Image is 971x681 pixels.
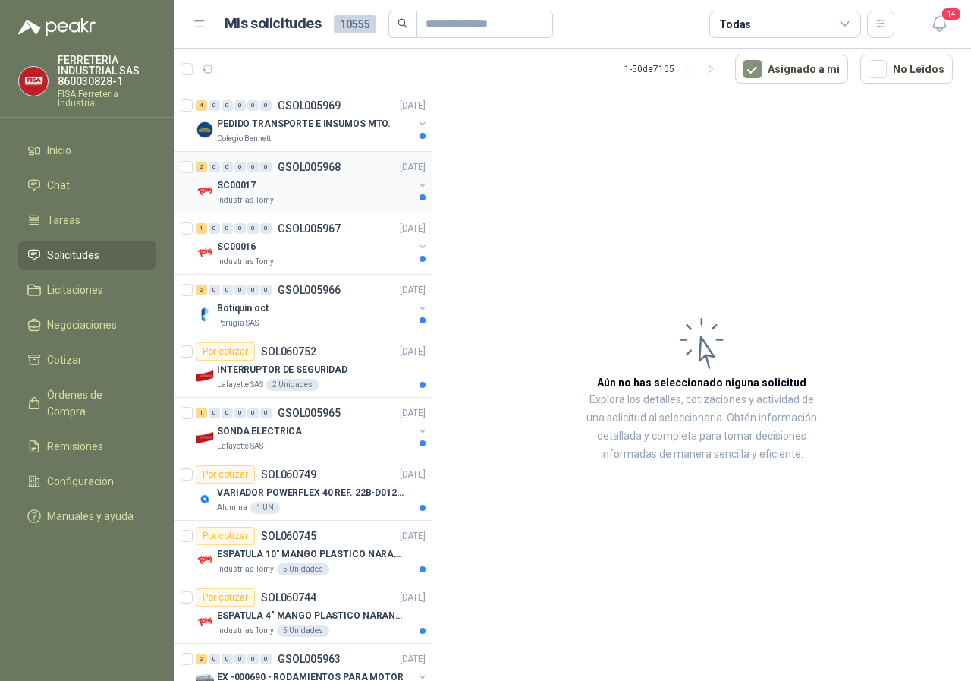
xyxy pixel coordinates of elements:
p: Lafayette SAS [217,379,263,391]
div: 2 [196,162,207,172]
a: Manuales y ayuda [18,502,156,531]
p: ESPATULA 10" MANGO PLASTICO NARANJA MARCA TRUPPER [217,547,406,562]
p: [DATE] [400,652,426,667]
div: 1 - 50 de 7105 [624,57,723,81]
span: 10555 [334,15,376,33]
a: Cotizar [18,345,156,374]
span: Chat [47,177,70,194]
div: 0 [222,285,233,295]
p: SOL060749 [261,469,316,480]
a: 1 0 0 0 0 0 GSOL005967[DATE] Company LogoSC00016Industrias Tomy [196,219,429,268]
p: [DATE] [400,591,426,605]
div: 0 [209,654,220,664]
div: 0 [260,408,272,418]
p: [DATE] [400,529,426,544]
div: 0 [260,100,272,111]
p: GSOL005963 [278,654,341,664]
img: Company Logo [196,244,214,262]
p: INTERRUPTOR DE SEGURIDAD [217,363,347,377]
button: Asignado a mi [735,55,848,84]
h1: Mis solicitudes [225,13,322,35]
p: PEDIDO TRANSPORTE E INSUMOS MTO. [217,117,391,131]
button: No Leídos [860,55,953,84]
div: 0 [234,162,246,172]
p: Industrias Tomy [217,194,274,207]
div: 0 [260,654,272,664]
img: Company Logo [196,490,214,508]
div: 0 [247,162,259,172]
img: Company Logo [196,428,214,446]
img: Company Logo [19,67,48,96]
a: 1 0 0 0 0 0 GSOL005965[DATE] Company LogoSONDA ELECTRICALafayette SAS [196,404,429,452]
div: 0 [209,100,220,111]
div: 4 [196,100,207,111]
div: 0 [247,223,259,234]
a: Chat [18,171,156,200]
div: 2 [196,654,207,664]
div: 0 [260,162,272,172]
div: 0 [234,285,246,295]
div: 1 UN [250,502,280,514]
div: 0 [247,408,259,418]
a: Negociaciones [18,311,156,339]
div: 2 [196,285,207,295]
a: 2 0 0 0 0 0 GSOL005968[DATE] Company LogoSC00017Industrias Tomy [196,158,429,207]
p: Explora los detalles, cotizaciones y actividad de una solicitud al seleccionarla. Obtén informaci... [584,391,819,464]
p: Perugia SAS [217,317,259,329]
div: 5 Unidades [277,625,329,637]
p: SOL060744 [261,592,316,603]
p: FISA Ferreteria Industrial [58,90,156,108]
p: ESPATULA 4" MANGO PLASTICO NARANJA MARCA TRUPPER [217,609,406,623]
span: Licitaciones [47,282,103,298]
a: Licitaciones [18,276,156,304]
p: Industrias Tomy [217,563,274,575]
p: Botiquin oct [217,301,269,316]
p: [DATE] [400,406,426,421]
span: Cotizar [47,352,82,368]
a: Inicio [18,136,156,165]
div: 0 [260,223,272,234]
div: 0 [247,285,259,295]
span: Configuración [47,473,114,490]
div: 0 [247,100,259,111]
div: 0 [260,285,272,295]
a: Por cotizarSOL060745[DATE] Company LogoESPATULA 10" MANGO PLASTICO NARANJA MARCA TRUPPERIndustria... [174,521,432,582]
p: [DATE] [400,283,426,298]
img: Company Logo [196,121,214,139]
img: Logo peakr [18,18,96,36]
div: 0 [209,408,220,418]
a: Remisiones [18,432,156,461]
div: 0 [209,162,220,172]
p: Industrias Tomy [217,625,274,637]
div: 2 Unidades [266,379,319,391]
div: 5 Unidades [277,563,329,575]
span: Solicitudes [47,247,99,263]
button: 14 [925,11,953,38]
span: Remisiones [47,438,103,455]
p: GSOL005966 [278,285,341,295]
div: Por cotizar [196,465,255,484]
span: Negociaciones [47,317,117,333]
div: 0 [209,285,220,295]
p: SOL060745 [261,531,316,541]
span: Inicio [47,142,71,159]
p: FERRETERIA INDUSTRIAL SAS 860030828-1 [58,55,156,87]
div: 1 [196,408,207,418]
div: 0 [247,654,259,664]
p: SC00016 [217,240,256,254]
p: Lafayette SAS [217,440,263,452]
div: Por cotizar [196,342,255,361]
span: Órdenes de Compra [47,386,142,420]
p: GSOL005967 [278,223,341,234]
a: Por cotizarSOL060749[DATE] Company LogoVARIADOR POWERFLEX 40 REF. 22B-D012N104Alumina1 UN [174,459,432,521]
h3: Aún no has seleccionado niguna solicitud [597,374,806,391]
p: [DATE] [400,222,426,236]
div: 0 [222,654,233,664]
img: Company Logo [196,613,214,631]
p: GSOL005968 [278,162,341,172]
a: 4 0 0 0 0 0 GSOL005969[DATE] Company LogoPEDIDO TRANSPORTE E INSUMOS MTO.Colegio Bennett [196,96,429,145]
img: Company Logo [196,551,214,569]
span: Tareas [47,212,80,229]
a: 2 0 0 0 0 0 GSOL005966[DATE] Company LogoBotiquin octPerugia SAS [196,281,429,329]
p: [DATE] [400,99,426,113]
